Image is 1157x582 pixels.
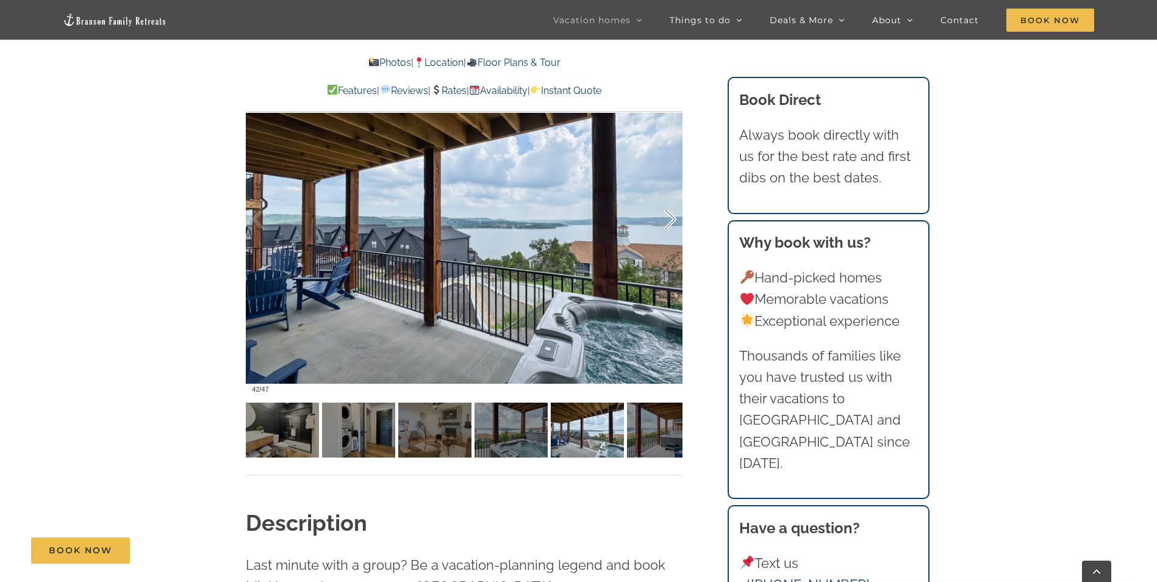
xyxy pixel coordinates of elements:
[740,270,754,284] img: 🔑
[553,16,631,24] span: Vacation homes
[740,314,754,327] img: 🌟
[369,57,379,67] img: 📸
[467,57,477,67] img: 🎥
[872,16,901,24] span: About
[739,267,917,332] p: Hand-picked homes Memorable vacations Exceptional experience
[739,232,917,254] h3: Why book with us?
[246,83,682,99] p: | | | |
[431,85,441,95] img: 💲
[1006,9,1094,32] span: Book Now
[531,85,540,95] img: 👉
[739,124,917,189] p: Always book directly with us for the best rate and first dibs on the best dates.
[739,519,860,537] strong: Have a question?
[368,57,411,68] a: Photos
[627,403,700,458] img: Legends-Pointe-vacation-home-rental-Table-Rock-Lake-hot-tub-2003-scaled.jpg-nggid042701-ngg0dyn-1...
[31,537,130,564] a: Book Now
[466,57,560,68] a: Floor Plans & Tour
[63,13,167,27] img: Branson Family Retreats Logo
[739,91,821,109] b: Book Direct
[328,85,337,95] img: ✅
[469,85,528,96] a: Availability
[470,85,479,95] img: 📆
[740,292,754,306] img: ❤️
[49,545,112,556] span: Book Now
[739,345,917,474] p: Thousands of families like you have trusted us with their vacations to [GEOGRAPHIC_DATA] and [GEO...
[246,403,319,458] img: 13g-Legends-Pointe-vacation-home-rental-Table-Rock-Lake-scaled.jpg-nggid042739-ngg0dyn-120x90-00f...
[770,16,833,24] span: Deals & More
[551,403,624,458] img: Legends-Pointe-vacation-home-rental-Table-Rock-Lake-hot-tub-2002-scaled.jpg-nggid042700-ngg0dyn-1...
[322,403,395,458] img: 19a-Legends-Pointe-vacation-home-rental-Table-Rock-Lake-scaled.jpg-nggid042704-ngg0dyn-120x90-00f...
[530,85,601,96] a: Instant Quote
[327,85,377,96] a: Features
[414,57,424,67] img: 📍
[398,403,471,458] img: Legends-Pointe-hero.png-nggid042706-ngg0dyn-120x90-00f0w010c011r110f110r010t010.png
[414,57,464,68] a: Location
[431,85,467,96] a: Rates
[475,403,548,458] img: Legends-Pointe-vacation-home-rental-Table-Rock-Lake-hot-tub-2001-scaled.jpg-nggid042699-ngg0dyn-1...
[379,85,428,96] a: Reviews
[381,85,390,95] img: 💬
[940,16,979,24] span: Contact
[670,16,731,24] span: Things to do
[246,55,682,71] p: | |
[246,510,367,536] strong: Description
